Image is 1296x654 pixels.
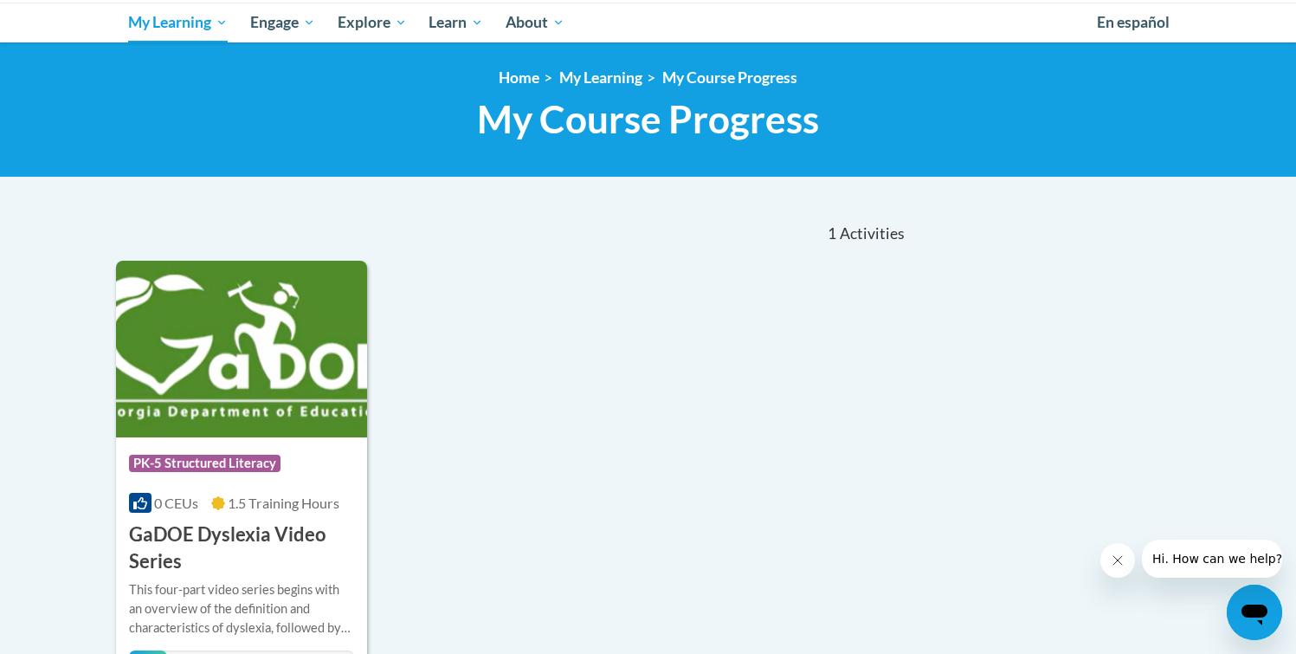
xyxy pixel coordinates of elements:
[1227,585,1282,640] iframe: Button to launch messaging window
[129,455,280,472] span: PK-5 Structured Literacy
[228,495,339,511] span: 1.5 Training Hours
[1097,13,1170,31] span: En español
[662,68,797,87] a: My Course Progress
[828,224,836,243] span: 1
[1100,543,1135,578] iframe: Close message
[559,68,642,87] a: My Learning
[417,3,494,42] a: Learn
[250,12,315,33] span: Engage
[429,12,483,33] span: Learn
[840,224,905,243] span: Activities
[103,3,1194,42] div: Main menu
[129,580,355,638] div: This four-part video series begins with an overview of the definition and characteristics of dysl...
[154,495,198,511] span: 0 CEUs
[239,3,326,42] a: Engage
[499,68,539,87] a: Home
[129,521,355,575] h3: GaDOE Dyslexia Video Series
[338,12,407,33] span: Explore
[494,3,576,42] a: About
[116,261,368,437] img: Course Logo
[1086,4,1181,41] a: En español
[1142,540,1282,578] iframe: Message from company
[326,3,418,42] a: Explore
[506,12,564,33] span: About
[477,96,819,142] span: My Course Progress
[118,3,240,42] a: My Learning
[128,12,228,33] span: My Learning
